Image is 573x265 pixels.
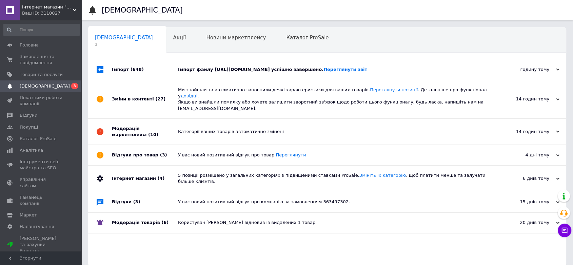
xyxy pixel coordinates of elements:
[492,199,559,205] div: 15 днів тому
[155,96,165,101] span: (27)
[112,119,178,145] div: Модерація маркетплейсі
[178,172,492,185] div: 5 позиції розміщено у загальних категоріях з підвищеними ставками ProSale. , щоб платити менше та...
[20,124,38,130] span: Покупці
[492,96,559,102] div: 14 годин тому
[157,176,164,181] span: (4)
[131,67,144,72] span: (648)
[492,67,559,73] div: годину тому
[20,83,70,89] span: [DEMOGRAPHIC_DATA]
[558,224,571,237] button: Чат з покупцем
[112,166,178,191] div: Інтернет магазин
[20,147,43,153] span: Аналітика
[178,199,492,205] div: У вас новий позитивний відгук про компанію за замовленням 363497302.
[160,152,167,157] span: (3)
[20,235,63,254] span: [PERSON_NAME] та рахунки
[112,213,178,233] div: Модерація товарів
[95,35,153,41] span: [DEMOGRAPHIC_DATA]
[206,35,266,41] span: Новини маркетплейсу
[20,95,63,107] span: Показники роботи компанії
[492,152,559,158] div: 4 дні тому
[133,199,140,204] span: (3)
[71,83,78,89] span: 3
[112,59,178,80] div: Імпорт
[148,132,158,137] span: (10)
[178,87,492,112] div: Ми знайшли та автоматично заповнили деякі характеристики для ваших товарів. . Детальніше про функ...
[20,194,63,207] span: Гаманець компанії
[370,87,418,92] a: Переглянути позиції
[20,248,63,254] div: Prom топ
[20,159,63,171] span: Інструменти веб-майстра та SEO
[20,212,37,218] span: Маркет
[178,129,492,135] div: Категорії ваших товарів автоматично змінені
[173,35,186,41] span: Акції
[276,152,306,157] a: Переглянути
[20,136,56,142] span: Каталог ProSale
[22,4,73,10] span: Інтернет магазин "У БУДИНКУ"
[20,112,37,118] span: Відгуки
[323,67,367,72] a: Переглянути звіт
[492,129,559,135] div: 14 годин тому
[178,220,492,226] div: Користувач [PERSON_NAME] відновив із видалених 1 товар.
[112,80,178,118] div: Зміни в контенті
[492,175,559,182] div: 6 днів тому
[22,10,81,16] div: Ваш ID: 3110027
[112,192,178,212] div: Відгуки
[492,220,559,226] div: 20 днів тому
[178,67,492,73] div: Імпорт файлу [URL][DOMAIN_NAME] успішно завершено.
[20,224,54,230] span: Налаштування
[359,173,406,178] a: Змініть їх категорію
[95,42,153,47] span: 3
[286,35,329,41] span: Каталог ProSale
[161,220,169,225] span: (6)
[20,42,39,48] span: Головна
[20,54,63,66] span: Замовлення та повідомлення
[20,176,63,189] span: Управління сайтом
[20,72,63,78] span: Товари та послуги
[3,24,80,36] input: Пошук
[102,6,183,14] h1: [DEMOGRAPHIC_DATA]
[112,145,178,165] div: Відгуки про товар
[181,93,198,98] a: довідці
[178,152,492,158] div: У вас новий позитивний відгук про товар.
